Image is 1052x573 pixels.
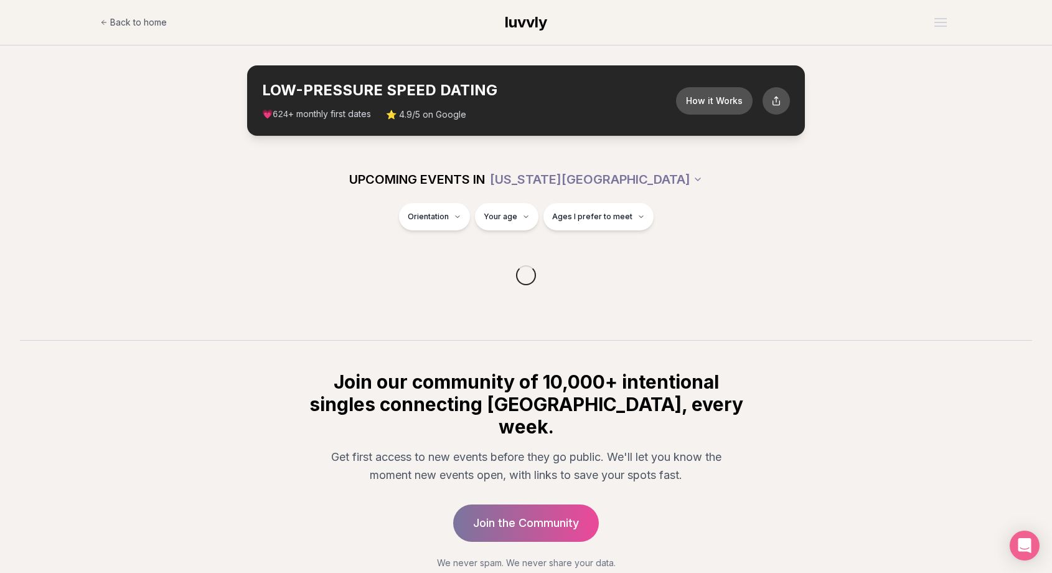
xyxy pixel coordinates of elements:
button: How it Works [676,87,753,115]
span: ⭐ 4.9/5 on Google [386,108,466,121]
span: Your age [484,212,517,222]
p: Get first access to new events before they go public. We'll let you know the moment new events op... [317,448,735,485]
a: Join the Community [453,504,599,542]
h2: Join our community of 10,000+ intentional singles connecting [GEOGRAPHIC_DATA], every week. [307,371,745,438]
button: [US_STATE][GEOGRAPHIC_DATA] [490,166,703,193]
span: Orientation [408,212,449,222]
span: luvvly [505,13,547,31]
span: 624 [273,110,288,120]
a: luvvly [505,12,547,32]
button: Orientation [399,203,470,230]
p: We never spam. We never share your data. [307,557,745,569]
span: 💗 + monthly first dates [262,108,371,121]
button: Your age [475,203,538,230]
h2: LOW-PRESSURE SPEED DATING [262,80,676,100]
button: Open menu [929,13,952,32]
span: Ages I prefer to meet [552,212,632,222]
div: Open Intercom Messenger [1010,531,1040,561]
span: UPCOMING EVENTS IN [349,171,485,188]
a: Back to home [100,10,167,35]
button: Ages I prefer to meet [543,203,654,230]
span: Back to home [110,16,167,29]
